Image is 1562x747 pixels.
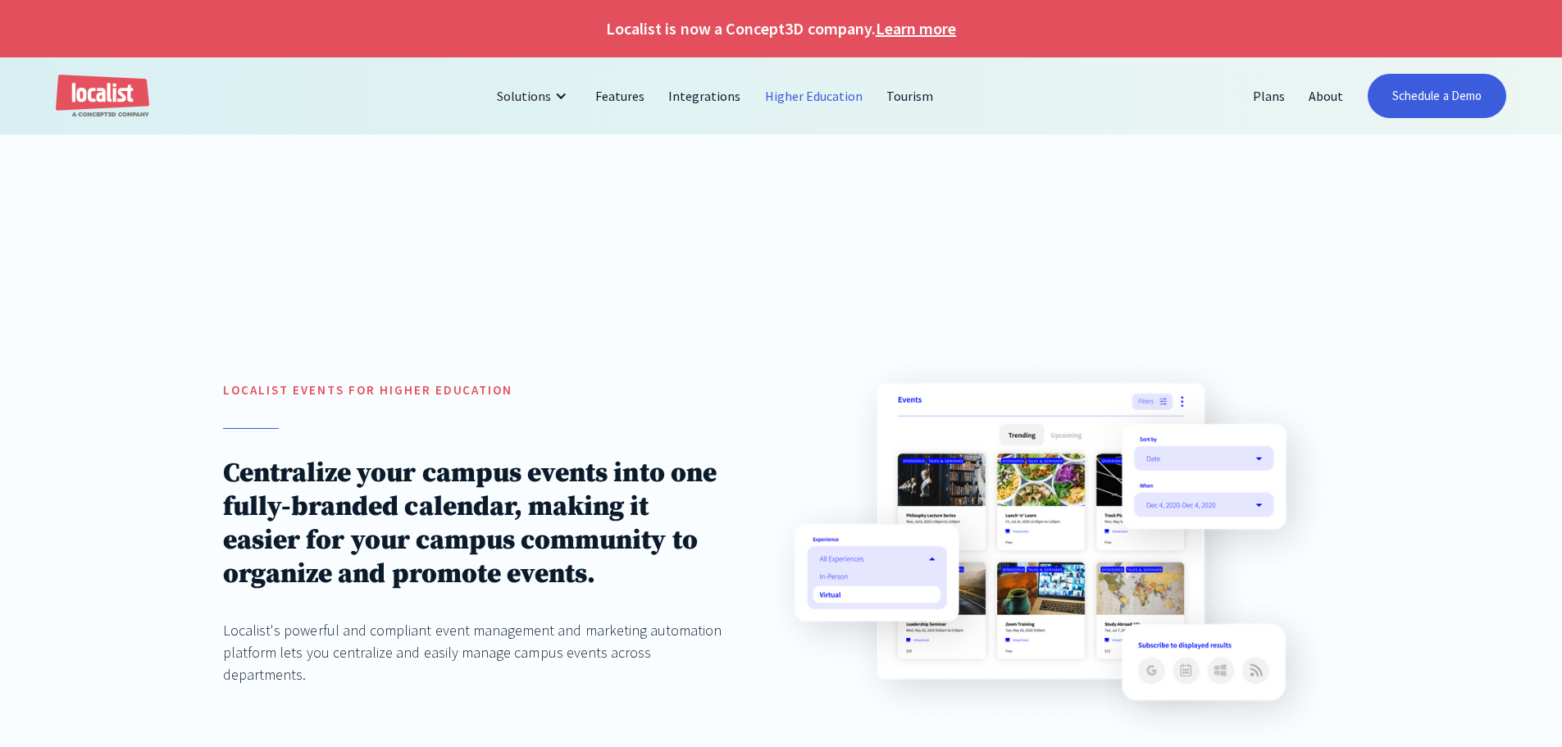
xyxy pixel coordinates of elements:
[223,457,725,591] h1: Centralize your campus events into one fully-branded calendar, making it easier for your campus c...
[56,75,149,118] a: home
[754,76,876,116] a: Higher Education
[1297,76,1355,116] a: About
[223,381,725,400] h5: localist Events for Higher education
[223,619,725,686] div: Localist's powerful and compliant event management and marketing automation platform lets you cen...
[876,16,956,41] a: Learn more
[1368,74,1506,118] a: Schedule a Demo
[485,76,584,116] div: Solutions
[1241,76,1297,116] a: Plans
[497,86,551,106] div: Solutions
[657,76,753,116] a: Integrations
[875,76,945,116] a: Tourism
[584,76,657,116] a: Features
